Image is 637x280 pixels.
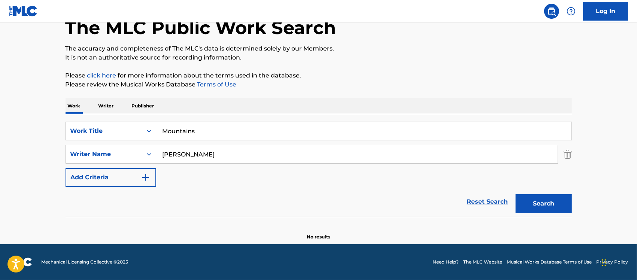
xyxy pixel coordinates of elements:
img: 9d2ae6d4665cec9f34b9.svg [141,173,150,182]
a: Need Help? [433,259,459,265]
iframe: Chat Widget [600,244,637,280]
a: Log In [583,2,628,21]
p: No results [307,225,330,240]
a: Public Search [544,4,559,19]
p: Please review the Musical Works Database [66,80,572,89]
a: The MLC Website [463,259,502,265]
img: MLC Logo [9,6,38,16]
img: search [547,7,556,16]
a: click here [87,72,116,79]
img: Delete Criterion [564,145,572,164]
p: Please for more information about the terms used in the database. [66,71,572,80]
form: Search Form [66,122,572,217]
p: Work [66,98,83,114]
span: Mechanical Licensing Collective © 2025 [41,259,128,265]
p: Publisher [130,98,157,114]
a: Musical Works Database Terms of Use [507,259,592,265]
a: Privacy Policy [596,259,628,265]
img: help [567,7,576,16]
h1: The MLC Public Work Search [66,16,336,39]
a: Reset Search [463,194,512,210]
p: It is not an authoritative source for recording information. [66,53,572,62]
div: Work Title [70,127,138,136]
button: Search [516,194,572,213]
div: Writer Name [70,150,138,159]
p: The accuracy and completeness of The MLC's data is determined solely by our Members. [66,44,572,53]
div: Drag [602,252,606,274]
a: Terms of Use [196,81,237,88]
button: Add Criteria [66,168,156,187]
p: Writer [96,98,116,114]
img: logo [9,258,32,267]
div: Help [564,4,579,19]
